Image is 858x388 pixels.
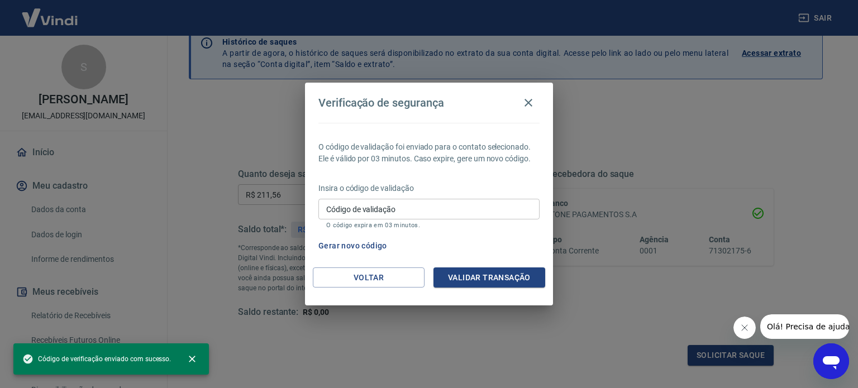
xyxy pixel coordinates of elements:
[318,183,540,194] p: Insira o código de validação
[760,314,849,339] iframe: Mensagem da empresa
[318,96,444,109] h4: Verificação de segurança
[313,267,425,288] button: Voltar
[813,343,849,379] iframe: Botão para abrir a janela de mensagens
[326,222,532,229] p: O código expira em 03 minutos.
[318,141,540,165] p: O código de validação foi enviado para o contato selecionado. Ele é válido por 03 minutos. Caso e...
[733,317,756,339] iframe: Fechar mensagem
[7,8,94,17] span: Olá! Precisa de ajuda?
[22,353,171,365] span: Código de verificação enviado com sucesso.
[180,347,204,371] button: close
[433,267,545,288] button: Validar transação
[314,236,392,256] button: Gerar novo código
